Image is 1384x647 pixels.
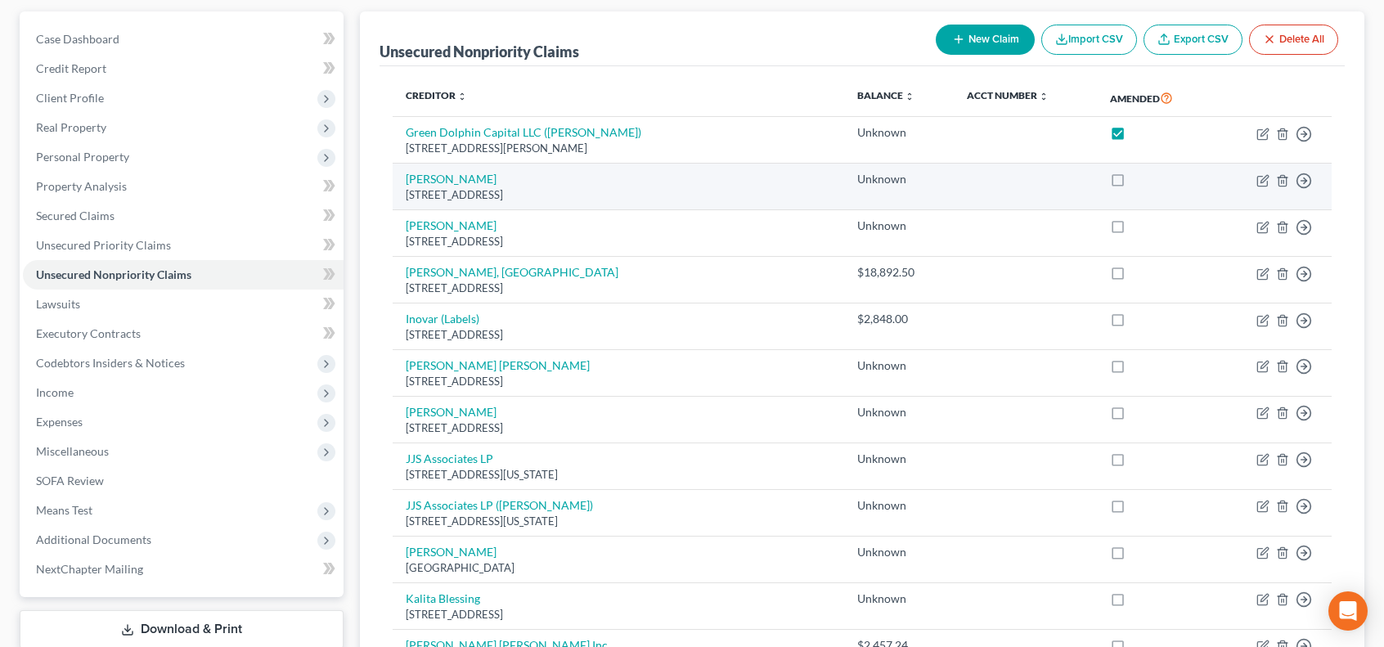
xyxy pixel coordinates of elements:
[1249,25,1338,55] button: Delete All
[36,267,191,281] span: Unsecured Nonpriority Claims
[406,420,831,436] div: [STREET_ADDRESS]
[857,264,941,281] div: $18,892.50
[857,591,941,607] div: Unknown
[406,281,831,296] div: [STREET_ADDRESS]
[905,92,914,101] i: unfold_more
[857,89,914,101] a: Balance unfold_more
[36,120,106,134] span: Real Property
[857,404,941,420] div: Unknown
[1039,92,1049,101] i: unfold_more
[857,544,941,560] div: Unknown
[406,545,497,559] a: [PERSON_NAME]
[406,327,831,343] div: [STREET_ADDRESS]
[36,562,143,576] span: NextChapter Mailing
[380,42,579,61] div: Unsecured Nonpriority Claims
[36,532,151,546] span: Additional Documents
[406,405,497,419] a: [PERSON_NAME]
[36,503,92,517] span: Means Test
[406,265,618,279] a: [PERSON_NAME], [GEOGRAPHIC_DATA]
[406,514,831,529] div: [STREET_ADDRESS][US_STATE]
[857,451,941,467] div: Unknown
[406,591,480,605] a: Kalita Blessing
[36,474,104,487] span: SOFA Review
[406,218,497,232] a: [PERSON_NAME]
[23,25,344,54] a: Case Dashboard
[36,150,129,164] span: Personal Property
[406,312,479,326] a: Inovar (Labels)
[36,356,185,370] span: Codebtors Insiders & Notices
[36,297,80,311] span: Lawsuits
[1041,25,1137,55] button: Import CSV
[406,234,831,249] div: [STREET_ADDRESS]
[406,607,831,622] div: [STREET_ADDRESS]
[23,290,344,319] a: Lawsuits
[1097,79,1215,117] th: Amended
[857,124,941,141] div: Unknown
[1144,25,1242,55] a: Export CSV
[967,89,1049,101] a: Acct Number unfold_more
[406,467,831,483] div: [STREET_ADDRESS][US_STATE]
[23,319,344,348] a: Executory Contracts
[406,187,831,203] div: [STREET_ADDRESS]
[36,238,171,252] span: Unsecured Priority Claims
[23,172,344,201] a: Property Analysis
[23,260,344,290] a: Unsecured Nonpriority Claims
[36,444,109,458] span: Miscellaneous
[36,61,106,75] span: Credit Report
[406,560,831,576] div: [GEOGRAPHIC_DATA]
[857,171,941,187] div: Unknown
[406,172,497,186] a: [PERSON_NAME]
[857,497,941,514] div: Unknown
[36,415,83,429] span: Expenses
[857,218,941,234] div: Unknown
[23,231,344,260] a: Unsecured Priority Claims
[23,54,344,83] a: Credit Report
[406,141,831,156] div: [STREET_ADDRESS][PERSON_NAME]
[406,125,641,139] a: Green Dolphin Capital LLC ([PERSON_NAME])
[36,32,119,46] span: Case Dashboard
[36,385,74,399] span: Income
[36,91,104,105] span: Client Profile
[406,498,593,512] a: JJS Associates LP ([PERSON_NAME])
[23,466,344,496] a: SOFA Review
[36,179,127,193] span: Property Analysis
[406,452,493,465] a: JJS Associates LP
[857,357,941,374] div: Unknown
[857,311,941,327] div: $2,848.00
[406,374,831,389] div: [STREET_ADDRESS]
[1328,591,1368,631] div: Open Intercom Messenger
[936,25,1035,55] button: New Claim
[23,201,344,231] a: Secured Claims
[36,209,115,222] span: Secured Claims
[457,92,467,101] i: unfold_more
[406,89,467,101] a: Creditor unfold_more
[23,555,344,584] a: NextChapter Mailing
[36,326,141,340] span: Executory Contracts
[406,358,590,372] a: [PERSON_NAME] [PERSON_NAME]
